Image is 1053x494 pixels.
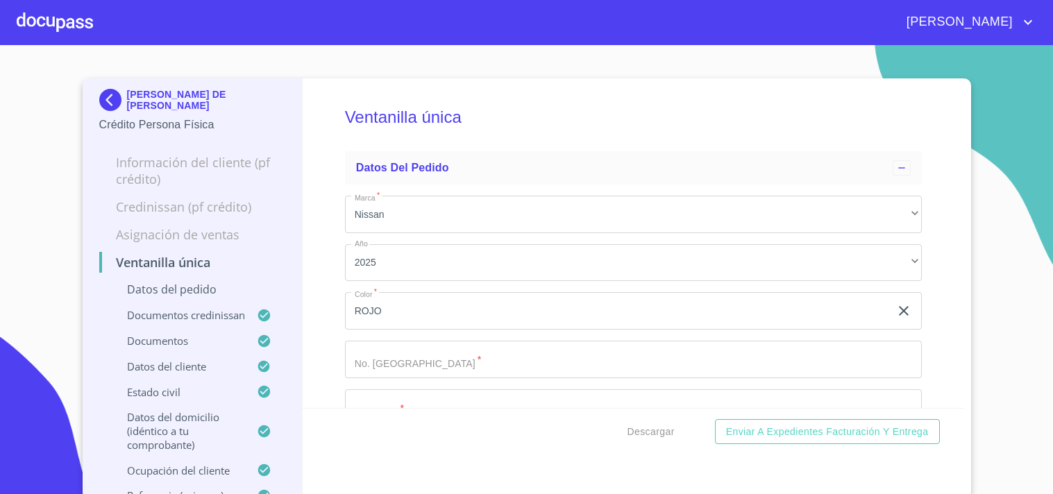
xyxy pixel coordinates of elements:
[726,423,929,441] span: Enviar a Expedientes Facturación y Entrega
[99,254,286,271] p: Ventanilla única
[345,89,922,146] h5: Ventanilla única
[99,359,258,373] p: Datos del cliente
[715,419,940,445] button: Enviar a Expedientes Facturación y Entrega
[99,334,258,348] p: Documentos
[99,89,286,117] div: [PERSON_NAME] DE [PERSON_NAME]
[627,423,675,441] span: Descargar
[99,282,286,297] p: Datos del pedido
[99,385,258,399] p: Estado civil
[896,11,1020,33] span: [PERSON_NAME]
[99,226,286,243] p: Asignación de Ventas
[345,196,922,233] div: Nissan
[99,117,286,133] p: Crédito Persona Física
[99,154,286,187] p: Información del cliente (PF crédito)
[99,89,127,111] img: Docupass spot blue
[345,151,922,185] div: Datos del pedido
[895,303,912,319] button: clear input
[622,419,680,445] button: Descargar
[127,89,286,111] p: [PERSON_NAME] DE [PERSON_NAME]
[356,162,449,173] span: Datos del pedido
[99,463,258,477] p: Ocupación del Cliente
[345,244,922,282] div: 2025
[99,410,258,452] p: Datos del domicilio (idéntico a tu comprobante)
[99,308,258,322] p: Documentos CrediNissan
[99,198,286,215] p: Credinissan (PF crédito)
[896,11,1036,33] button: account of current user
